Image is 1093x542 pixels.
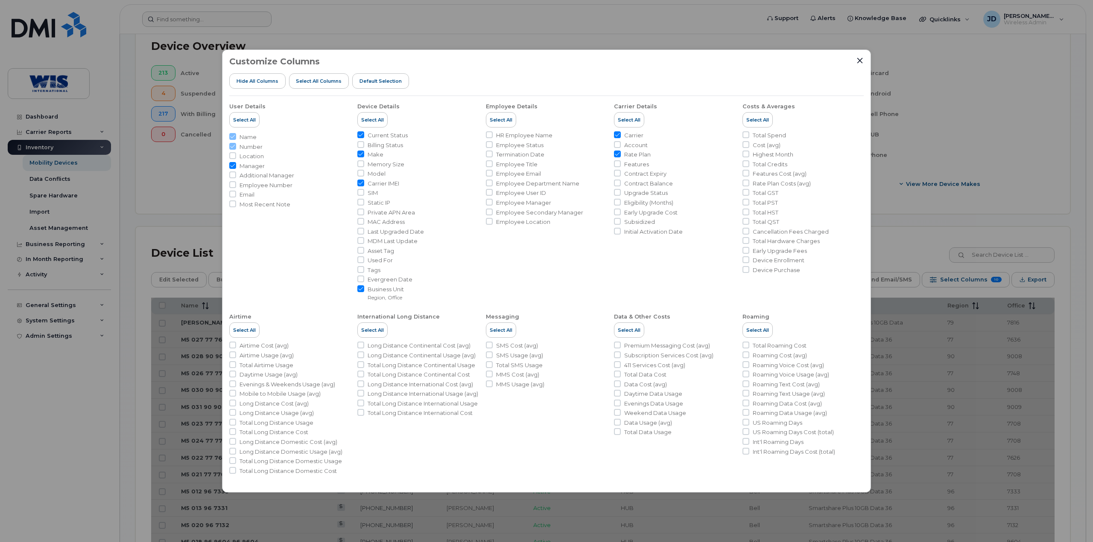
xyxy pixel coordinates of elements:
span: Select All [618,116,640,123]
span: Select All [233,116,256,123]
span: Number [240,143,263,151]
span: MDM Last Update [368,237,418,245]
button: Select All [486,112,516,128]
span: Subsidized [624,218,655,226]
span: MMS Usage (avg) [496,380,544,388]
span: Highest Month [753,151,793,159]
span: Early Upgrade Cost [624,209,678,217]
span: Private APN Area [368,209,415,217]
div: Airtime [229,313,251,321]
div: Messaging [486,313,519,321]
span: Device Enrollment [753,256,804,264]
button: Select All [742,112,773,128]
button: Select All [357,112,388,128]
span: Employee Department Name [496,180,579,188]
span: Employee Title [496,160,538,168]
span: Employee Secondary Manager [496,209,583,217]
span: Total Long Distance Continental Cost [368,371,470,379]
span: Long Distance Usage (avg) [240,409,314,417]
span: Total Long Distance Cost [240,428,308,436]
button: Select All [742,322,773,338]
span: Airtime Usage (avg) [240,351,294,359]
span: Total Roaming Cost [753,342,807,350]
span: Long Distance Domestic Usage (avg) [240,448,342,456]
span: Total SMS Usage [496,361,543,369]
span: Total Long Distance International Usage [368,400,478,408]
span: Long Distance Continental Cost (avg) [368,342,471,350]
span: Int'l Roaming Days [753,438,804,446]
span: Subscription Services Cost (avg) [624,351,713,359]
span: US Roaming Days Cost (total) [753,428,834,436]
span: Daytime Data Usage [624,390,682,398]
span: Long Distance Continental Usage (avg) [368,351,476,359]
button: Select All [229,112,260,128]
span: Default Selection [359,78,402,84]
span: Int'l Roaming Days Cost (total) [753,448,835,456]
span: Manager [240,162,265,170]
span: Rate Plan [624,151,651,159]
span: Asset Tag [368,247,394,255]
span: Total Long Distance Continental Usage [368,361,475,369]
span: Total Spend [753,131,786,139]
h3: Customize Columns [229,57,320,66]
span: Select All [361,116,384,123]
span: Employee Email [496,170,541,178]
span: Daytime Usage (avg) [240,371,298,379]
span: Long Distance International Usage (avg) [368,390,478,398]
button: Select All [486,322,516,338]
span: Contract Expiry [624,170,666,178]
span: Termination Date [496,151,544,159]
span: Additional Manager [240,171,294,180]
span: Total Long Distance International Cost [368,409,473,417]
span: Roaming Text Cost (avg) [753,380,820,388]
span: Upgrade Status [624,189,668,197]
span: Total Credits [753,160,787,168]
span: Last Upgraded Date [368,228,424,236]
span: Select All [746,116,769,123]
span: Select All [746,327,769,333]
span: Long Distance Cost (avg) [240,400,309,408]
span: Select All [490,116,512,123]
span: MAC Address [368,218,405,226]
span: Location [240,152,264,160]
button: Select all Columns [289,73,349,89]
span: Carrier [624,131,643,139]
span: Total Data Cost [624,371,666,379]
span: Email [240,191,254,199]
span: HR Employee Name [496,131,552,139]
span: Model [368,170,386,178]
span: Select all Columns [296,78,342,84]
span: Total Long Distance Domestic Cost [240,467,337,475]
span: 411 Services Cost (avg) [624,361,685,369]
span: Early Upgrade Fees [753,247,807,255]
span: Total GST [753,189,778,197]
span: Roaming Text Usage (avg) [753,390,825,398]
span: Evergreen Date [368,275,412,284]
span: Premium Messaging Cost (avg) [624,342,710,350]
div: Data & Other Costs [614,313,670,321]
button: Select All [229,322,260,338]
span: Used For [368,256,393,264]
span: SIM [368,189,378,197]
span: Employee User ID [496,189,546,197]
span: US Roaming Days [753,419,802,427]
small: Region, Office [368,294,402,301]
span: Evenings Data Usage [624,400,683,408]
span: Carrier IMEI [368,180,399,188]
span: Eligibility (Months) [624,199,673,207]
span: Cancellation Fees Charged [753,228,829,236]
span: Business Unit [368,285,404,293]
span: Hide All Columns [237,78,278,84]
span: Roaming Data Usage (avg) [753,409,827,417]
span: SMS Usage (avg) [496,351,543,359]
span: Roaming Cost (avg) [753,351,807,359]
span: Long Distance Domestic Cost (avg) [240,438,337,446]
div: Employee Details [486,103,538,110]
div: Costs & Averages [742,103,795,110]
span: Billing Status [368,141,403,149]
span: Account [624,141,648,149]
span: Weekend Data Usage [624,409,686,417]
span: Employee Manager [496,199,551,207]
span: Long Distance International Cost (avg) [368,380,473,388]
span: Roaming Voice Cost (avg) [753,361,824,369]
